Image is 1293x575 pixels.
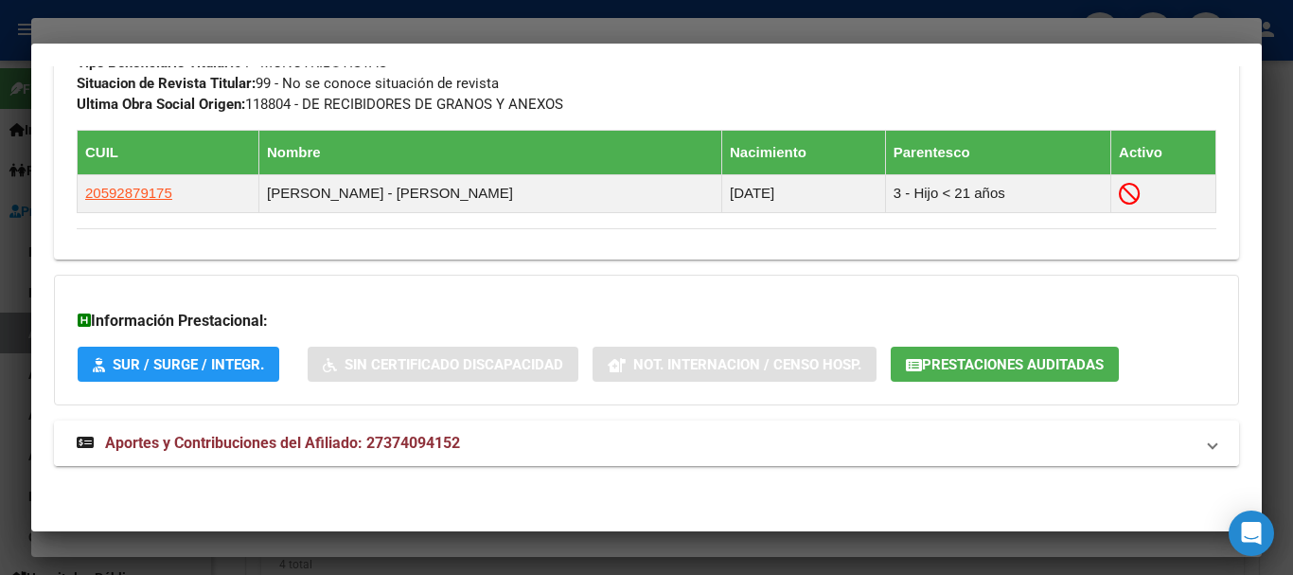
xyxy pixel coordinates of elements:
[722,174,886,212] td: [DATE]
[77,54,234,71] strong: Tipo Beneficiario Titular:
[77,54,387,71] span: 04 - MONOTRIBUTISTAS
[77,75,499,92] span: 99 - No se conoce situación de revista
[258,174,721,212] td: [PERSON_NAME] - [PERSON_NAME]
[345,356,563,373] span: Sin Certificado Discapacidad
[885,174,1110,212] td: 3 - Hijo < 21 años
[77,96,245,113] strong: Ultima Obra Social Origen:
[722,130,886,174] th: Nacimiento
[891,347,1119,382] button: Prestaciones Auditadas
[78,347,279,382] button: SUR / SURGE / INTEGR.
[1111,130,1216,174] th: Activo
[308,347,578,382] button: Sin Certificado Discapacidad
[113,356,264,373] span: SUR / SURGE / INTEGR.
[258,130,721,174] th: Nombre
[105,434,460,452] span: Aportes y Contribuciones del Afiliado: 27374094152
[77,75,256,92] strong: Situacion de Revista Titular:
[85,185,172,201] span: 20592879175
[77,96,563,113] span: 118804 - DE RECIBIDORES DE GRANOS Y ANEXOS
[54,421,1239,466] mat-expansion-panel-header: Aportes y Contribuciones del Afiliado: 27374094152
[633,356,861,373] span: Not. Internacion / Censo Hosp.
[78,310,1215,332] h3: Información Prestacional:
[922,356,1104,373] span: Prestaciones Auditadas
[885,130,1110,174] th: Parentesco
[1229,511,1274,556] div: Open Intercom Messenger
[593,347,877,382] button: Not. Internacion / Censo Hosp.
[78,130,259,174] th: CUIL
